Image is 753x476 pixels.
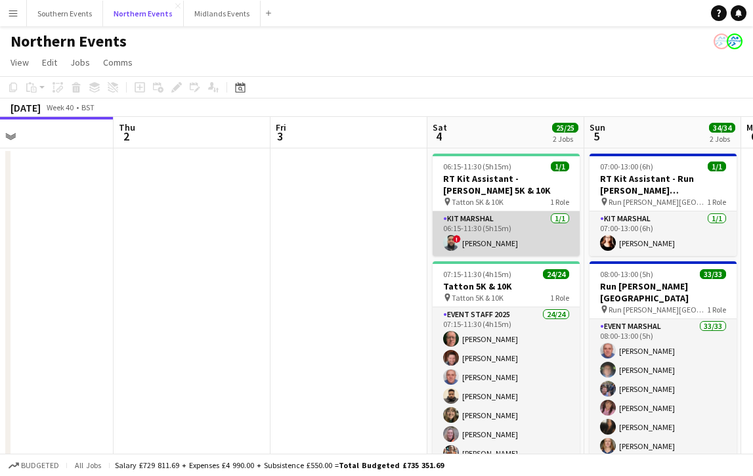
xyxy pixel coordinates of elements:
[115,460,444,470] div: Salary £729 811.69 + Expenses £4 990.00 + Subsistence £550.00 =
[590,121,605,133] span: Sun
[600,162,653,171] span: 07:00-13:00 (6h)
[600,269,653,279] span: 08:00-13:00 (5h)
[72,460,104,470] span: All jobs
[276,121,286,133] span: Fri
[710,134,735,144] div: 2 Jobs
[550,293,569,303] span: 1 Role
[70,56,90,68] span: Jobs
[274,129,286,144] span: 3
[700,269,726,279] span: 33/33
[433,173,580,196] h3: RT Kit Assistant - [PERSON_NAME] 5K & 10K
[433,280,580,292] h3: Tatton 5K & 10K
[609,305,707,314] span: Run [PERSON_NAME][GEOGRAPHIC_DATA]
[433,261,580,456] app-job-card: 07:15-11:30 (4h15m)24/24Tatton 5K & 10K Tatton 5K & 10K1 RoleEvent Staff 202524/2407:15-11:30 (4h...
[98,54,138,71] a: Comms
[590,211,737,256] app-card-role: Kit Marshal1/107:00-13:00 (6h)[PERSON_NAME]
[590,173,737,196] h3: RT Kit Assistant - Run [PERSON_NAME][GEOGRAPHIC_DATA]
[103,1,184,26] button: Northern Events
[103,56,133,68] span: Comms
[588,129,605,144] span: 5
[339,460,444,470] span: Total Budgeted £735 351.69
[37,54,62,71] a: Edit
[708,162,726,171] span: 1/1
[590,280,737,304] h3: Run [PERSON_NAME][GEOGRAPHIC_DATA]
[553,134,578,144] div: 2 Jobs
[11,101,41,114] div: [DATE]
[11,56,29,68] span: View
[27,1,103,26] button: Southern Events
[709,123,735,133] span: 34/34
[119,121,135,133] span: Thu
[65,54,95,71] a: Jobs
[727,33,742,49] app-user-avatar: RunThrough Events
[707,197,726,207] span: 1 Role
[609,197,707,207] span: Run [PERSON_NAME][GEOGRAPHIC_DATA]
[452,293,504,303] span: Tatton 5K & 10K
[184,1,261,26] button: Midlands Events
[117,129,135,144] span: 2
[443,162,511,171] span: 06:15-11:30 (5h15m)
[431,129,447,144] span: 4
[42,56,57,68] span: Edit
[590,154,737,256] app-job-card: 07:00-13:00 (6h)1/1RT Kit Assistant - Run [PERSON_NAME][GEOGRAPHIC_DATA] Run [PERSON_NAME][GEOGRA...
[433,154,580,256] app-job-card: 06:15-11:30 (5h15m)1/1RT Kit Assistant - [PERSON_NAME] 5K & 10K Tatton 5K & 10K1 RoleKit Marshal1...
[452,197,504,207] span: Tatton 5K & 10K
[714,33,729,49] app-user-avatar: RunThrough Events
[11,32,127,51] h1: Northern Events
[433,121,447,133] span: Sat
[7,458,61,473] button: Budgeted
[707,305,726,314] span: 1 Role
[43,102,76,112] span: Week 40
[21,461,59,470] span: Budgeted
[590,261,737,456] app-job-card: 08:00-13:00 (5h)33/33Run [PERSON_NAME][GEOGRAPHIC_DATA] Run [PERSON_NAME][GEOGRAPHIC_DATA]1 RoleE...
[551,162,569,171] span: 1/1
[5,54,34,71] a: View
[552,123,578,133] span: 25/25
[453,235,461,243] span: !
[550,197,569,207] span: 1 Role
[543,269,569,279] span: 24/24
[443,269,511,279] span: 07:15-11:30 (4h15m)
[81,102,95,112] div: BST
[433,211,580,256] app-card-role: Kit Marshal1/106:15-11:30 (5h15m)![PERSON_NAME]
